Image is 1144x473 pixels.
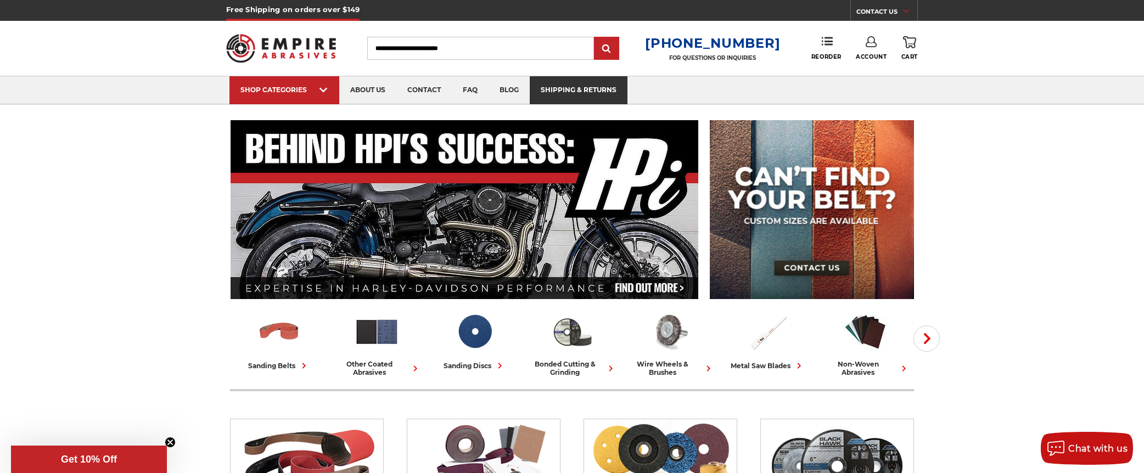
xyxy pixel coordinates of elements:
span: Chat with us [1068,443,1128,454]
div: sanding discs [444,360,506,371]
span: Reorder [811,53,842,60]
img: Wire Wheels & Brushes [647,309,693,354]
img: Other Coated Abrasives [354,309,400,354]
div: metal saw blades [731,360,805,371]
a: about us [339,76,396,104]
a: [PHONE_NUMBER] [645,35,780,51]
img: Banner for an interview featuring Horsepower Inc who makes Harley performance upgrades featured o... [231,120,699,299]
a: wire wheels & brushes [625,309,714,376]
a: Reorder [811,36,842,60]
span: Cart [901,53,918,60]
a: non-woven abrasives [821,309,910,376]
button: Close teaser [165,437,176,448]
img: Bonded Cutting & Grinding [549,309,595,354]
span: Get 10% Off [61,454,117,465]
button: Chat with us [1041,432,1133,465]
a: metal saw blades [723,309,812,371]
button: Next [913,325,940,352]
input: Submit [596,38,618,60]
div: other coated abrasives [332,360,421,376]
a: shipping & returns [530,76,627,104]
img: Empire Abrasives [226,27,336,70]
a: sanding belts [234,309,323,371]
img: Metal Saw Blades [745,309,790,354]
div: non-woven abrasives [821,360,910,376]
a: other coated abrasives [332,309,421,376]
div: sanding belts [248,360,310,371]
a: sanding discs [430,309,519,371]
p: FOR QUESTIONS OR INQUIRIES [645,54,780,61]
img: promo banner for custom belts. [710,120,914,299]
img: Sanding Belts [256,309,302,354]
a: contact [396,76,452,104]
div: Get 10% OffClose teaser [11,446,167,473]
div: bonded cutting & grinding [528,360,616,376]
a: faq [452,76,489,104]
img: Sanding Discs [452,309,497,354]
span: Account [856,53,887,60]
a: CONTACT US [856,5,917,21]
div: wire wheels & brushes [625,360,714,376]
a: blog [489,76,530,104]
img: Non-woven Abrasives [843,309,888,354]
a: Cart [901,36,918,60]
a: bonded cutting & grinding [528,309,616,376]
div: SHOP CATEGORIES [240,86,328,94]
